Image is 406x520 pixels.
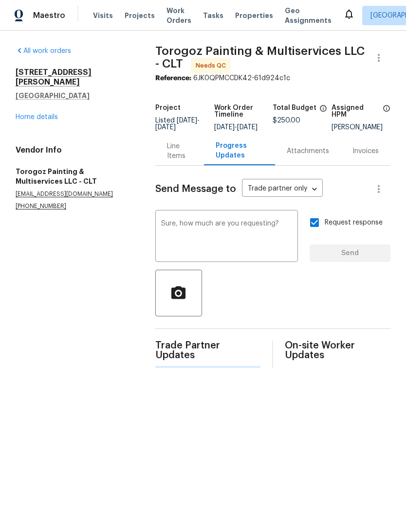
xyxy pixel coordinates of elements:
span: Projects [125,11,155,20]
span: Torogoz Painting & Multiservices LLC - CLT [155,45,365,69]
div: [PERSON_NAME] [332,124,390,131]
span: Geo Assignments [285,6,332,25]
div: Invoices [352,146,379,156]
div: 6JK0QPMCCDK42-61d924c1c [155,73,390,83]
span: The hpm assigned to this work order. [383,104,390,124]
b: Reference: [155,75,191,82]
h5: Total Budget [273,104,316,111]
span: Maestro [33,11,65,20]
textarea: Sure, how much are you requesting? [161,220,292,254]
span: - [214,124,258,131]
h5: Torogoz Painting & Multiservices LLC - CLT [16,167,132,186]
span: Listed [155,117,200,131]
span: [DATE] [177,117,197,124]
span: - [155,117,200,131]
span: Properties [235,11,273,20]
a: Home details [16,114,58,121]
h5: Project [155,104,181,111]
span: Trade Partner Updates [155,341,261,360]
h5: Assigned HPM [332,104,380,118]
span: Visits [93,11,113,20]
h4: Vendor Info [16,145,132,155]
span: Tasks [203,12,223,19]
a: All work orders [16,48,71,54]
div: Line Items [167,141,192,161]
h5: Work Order Timeline [214,104,273,118]
span: [DATE] [155,124,176,131]
span: Work Orders [166,6,191,25]
span: On-site Worker Updates [285,341,390,360]
span: [DATE] [214,124,235,131]
span: The total cost of line items that have been proposed by Opendoor. This sum includes line items th... [319,104,327,117]
span: $250.00 [273,117,300,124]
span: Request response [325,218,383,228]
div: Trade partner only [242,181,323,197]
div: Progress Updates [216,141,263,160]
span: Needs QC [196,61,230,70]
span: [DATE] [237,124,258,131]
div: Attachments [287,146,329,156]
span: Send Message to [155,184,236,194]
